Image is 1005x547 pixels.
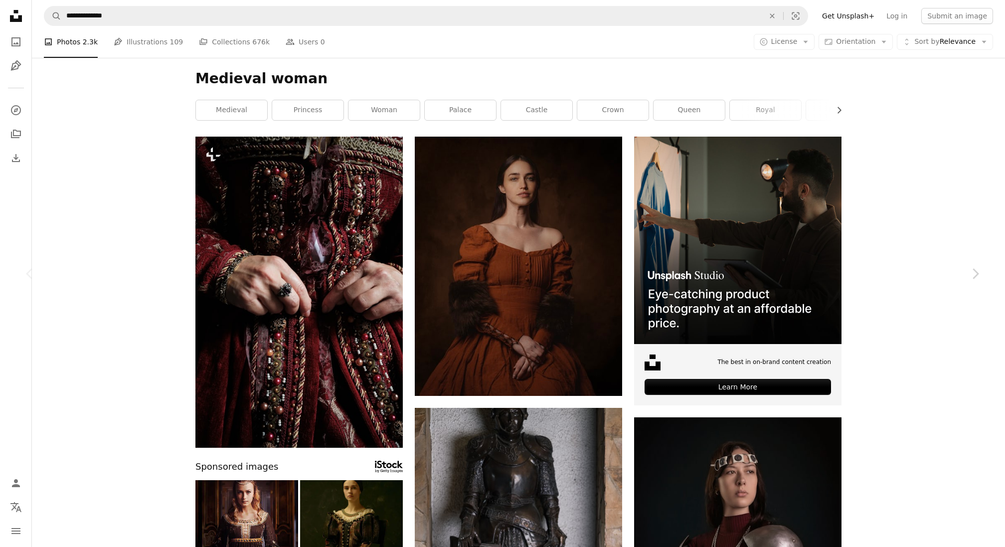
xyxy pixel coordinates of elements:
[44,6,61,25] button: Search Unsplash
[771,37,798,45] span: License
[816,8,880,24] a: Get Unsplash+
[195,460,278,474] span: Sponsored images
[836,37,875,45] span: Orientation
[634,137,841,344] img: file-1715714098234-25b8b4e9d8faimage
[195,70,841,88] h1: Medieval woman
[921,8,993,24] button: Submit an image
[415,261,622,270] a: a woman in a brown dress with a fur collar
[6,100,26,120] a: Explore
[645,355,661,370] img: file-1631678316303-ed18b8b5cb9cimage
[754,34,815,50] button: License
[880,8,913,24] a: Log in
[272,100,343,120] a: princess
[914,37,976,47] span: Relevance
[199,26,270,58] a: Collections 676k
[717,358,831,366] span: The best in on-brand content creation
[195,287,403,296] a: a close up of a person wearing a red dress
[6,32,26,52] a: Photos
[6,497,26,517] button: Language
[761,6,783,25] button: Clear
[645,379,831,395] div: Learn More
[114,26,183,58] a: Illustrations 109
[819,34,893,50] button: Orientation
[806,100,877,120] a: royalty
[945,226,1005,322] a: Next
[415,137,622,396] img: a woman in a brown dress with a fur collar
[730,100,801,120] a: royal
[425,100,496,120] a: palace
[6,148,26,168] a: Download History
[897,34,993,50] button: Sort byRelevance
[634,137,841,405] a: The best in on-brand content creationLearn More
[6,56,26,76] a: Illustrations
[195,137,403,448] img: a close up of a person wearing a red dress
[6,473,26,493] a: Log in / Sign up
[6,124,26,144] a: Collections
[348,100,420,120] a: woman
[170,36,183,47] span: 109
[784,6,808,25] button: Visual search
[44,6,808,26] form: Find visuals sitewide
[286,26,325,58] a: Users 0
[914,37,939,45] span: Sort by
[6,521,26,541] button: Menu
[501,100,572,120] a: castle
[654,100,725,120] a: queen
[830,100,841,120] button: scroll list to the right
[321,36,325,47] span: 0
[577,100,649,120] a: crown
[252,36,270,47] span: 676k
[196,100,267,120] a: medieval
